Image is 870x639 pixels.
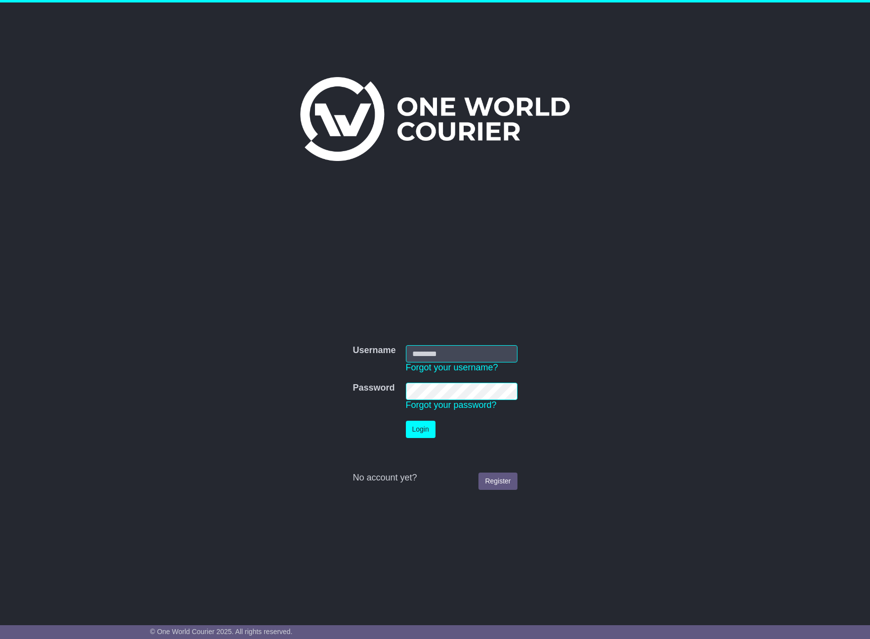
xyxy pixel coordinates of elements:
[353,345,395,356] label: Username
[406,362,498,372] a: Forgot your username?
[150,628,293,636] span: © One World Courier 2025. All rights reserved.
[406,421,435,438] button: Login
[300,77,570,161] img: One World
[406,400,497,410] a: Forgot your password?
[353,383,395,394] label: Password
[478,473,517,490] a: Register
[353,473,517,483] div: No account yet?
